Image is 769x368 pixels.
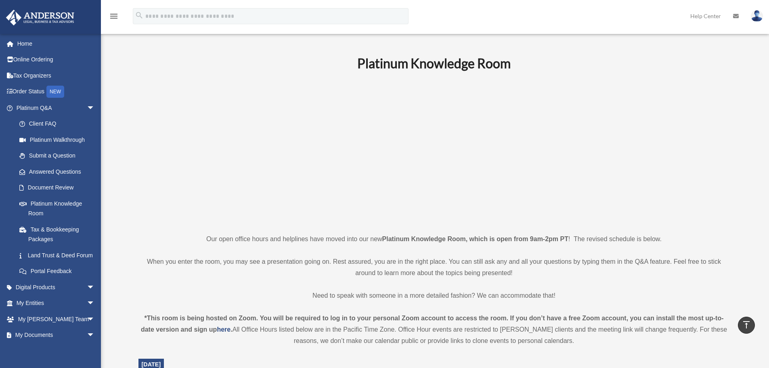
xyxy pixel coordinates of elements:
[357,55,511,71] b: Platinum Knowledge Room
[6,279,107,295] a: Digital Productsarrow_drop_down
[6,84,107,100] a: Order StatusNEW
[11,164,107,180] a: Answered Questions
[135,11,144,20] i: search
[87,295,103,312] span: arrow_drop_down
[138,256,730,279] p: When you enter the room, you may see a presentation going on. Rest assured, you are in the right ...
[138,233,730,245] p: Our open office hours and helplines have moved into our new ! The revised schedule is below.
[141,315,724,333] strong: *This room is being hosted on Zoom. You will be required to log in to your personal Zoom account ...
[738,317,755,334] a: vertical_align_top
[6,311,107,327] a: My [PERSON_NAME] Teamarrow_drop_down
[87,311,103,328] span: arrow_drop_down
[109,14,119,21] a: menu
[87,279,103,296] span: arrow_drop_down
[742,320,751,330] i: vertical_align_top
[87,327,103,344] span: arrow_drop_down
[6,36,107,52] a: Home
[138,313,730,347] div: All Office Hours listed below are in the Pacific Time Zone. Office Hour events are restricted to ...
[138,290,730,301] p: Need to speak with someone in a more detailed fashion? We can accommodate that!
[11,180,107,196] a: Document Review
[217,326,230,333] a: here
[6,100,107,116] a: Platinum Q&Aarrow_drop_down
[4,10,77,25] img: Anderson Advisors Platinum Portal
[46,86,64,98] div: NEW
[11,116,107,132] a: Client FAQ
[313,82,555,219] iframe: 231110_Toby_KnowledgeRoom
[6,67,107,84] a: Tax Organizers
[6,327,107,343] a: My Documentsarrow_drop_down
[142,361,161,368] span: [DATE]
[6,295,107,311] a: My Entitiesarrow_drop_down
[11,132,107,148] a: Platinum Walkthrough
[11,263,107,280] a: Portal Feedback
[11,196,103,221] a: Platinum Knowledge Room
[109,11,119,21] i: menu
[751,10,763,22] img: User Pic
[11,247,107,263] a: Land Trust & Deed Forum
[6,52,107,68] a: Online Ordering
[11,148,107,164] a: Submit a Question
[382,236,568,242] strong: Platinum Knowledge Room, which is open from 9am-2pm PT
[11,221,107,247] a: Tax & Bookkeeping Packages
[87,100,103,116] span: arrow_drop_down
[230,326,232,333] strong: .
